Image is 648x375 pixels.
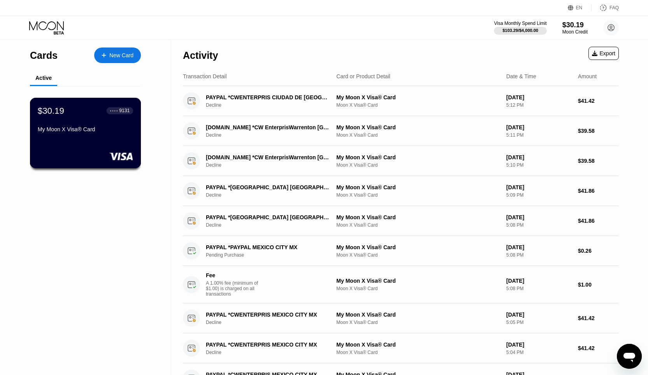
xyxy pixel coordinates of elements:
div: Decline [206,132,339,138]
div: Pending Purchase [206,252,339,258]
div: Cards [30,50,58,61]
div: 5:04 PM [506,350,572,355]
div: Decline [206,192,339,198]
div: [DATE] [506,124,572,130]
div: $1.00 [578,282,619,288]
div: Active [35,75,52,81]
div: PAYPAL *[GEOGRAPHIC_DATA] [GEOGRAPHIC_DATA] MX [206,184,329,190]
div: PAYPAL *CWENTERPRIS CIUDAD DE [GEOGRAPHIC_DATA]DeclineMy Moon X Visa® CardMoon X Visa® Card[DATE]... [183,86,619,116]
div: New Card [94,48,141,63]
div: Decline [206,102,339,108]
div: PAYPAL *[GEOGRAPHIC_DATA] [GEOGRAPHIC_DATA] MXDeclineMy Moon X Visa® CardMoon X Visa® Card[DATE]5... [183,206,619,236]
div: $41.42 [578,345,619,351]
div: $30.19● ● ● ●9131My Moon X Visa® Card [30,98,140,168]
div: [DATE] [506,94,572,100]
div: PAYPAL *CWENTERPRIS MEXICO CITY MX [206,342,329,348]
div: Date & Time [506,73,536,79]
div: [DATE] [506,154,572,160]
div: $41.86 [578,218,619,224]
div: PAYPAL *CWENTERPRIS MEXICO CITY MXDeclineMy Moon X Visa® CardMoon X Visa® Card[DATE]5:04 PM$41.42 [183,333,619,363]
div: Card or Product Detail [336,73,390,79]
div: Decline [206,350,339,355]
div: My Moon X Visa® Card [336,312,500,318]
div: A 1.00% fee (minimum of $1.00) is charged on all transactions [206,280,264,297]
div: My Moon X Visa® Card [336,342,500,348]
div: [DATE] [506,312,572,318]
div: My Moon X Visa® Card [336,244,500,250]
div: PAYPAL *CWENTERPRIS MEXICO CITY MX [206,312,329,318]
div: 9131 [119,108,130,113]
div: PAYPAL *PAYPAL MEXICO CITY MXPending PurchaseMy Moon X Visa® CardMoon X Visa® Card[DATE]5:08 PM$0.26 [183,236,619,266]
div: 5:08 PM [506,286,572,291]
div: PAYPAL *CWENTERPRIS CIUDAD DE [GEOGRAPHIC_DATA] [206,94,329,100]
div: Export [592,50,615,56]
div: My Moon X Visa® Card [336,94,500,100]
div: Amount [578,73,597,79]
div: 5:05 PM [506,320,572,325]
div: FAQ [609,5,619,11]
div: PAYPAL *[GEOGRAPHIC_DATA] [GEOGRAPHIC_DATA] MXDeclineMy Moon X Visa® CardMoon X Visa® Card[DATE]5... [183,176,619,206]
div: My Moon X Visa® Card [336,184,500,190]
div: My Moon X Visa® Card [336,124,500,130]
div: $30.19Moon Credit [562,21,588,35]
div: $30.19 [562,21,588,29]
div: Moon X Visa® Card [336,350,500,355]
div: Decline [206,222,339,228]
div: Moon X Visa® Card [336,222,500,228]
div: Moon X Visa® Card [336,252,500,258]
div: $39.58 [578,158,619,164]
iframe: Button to launch messaging window [617,344,642,369]
div: Moon X Visa® Card [336,286,500,291]
div: PAYPAL *[GEOGRAPHIC_DATA] [GEOGRAPHIC_DATA] MX [206,214,329,220]
div: New Card [109,52,133,59]
div: [DOMAIN_NAME] *CW EnterprisWarrenton [GEOGRAPHIC_DATA]DeclineMy Moon X Visa® CardMoon X Visa® Car... [183,116,619,146]
div: Transaction Detail [183,73,227,79]
div: [DATE] [506,214,572,220]
div: [DATE] [506,342,572,348]
div: Export [588,47,619,60]
div: Moon X Visa® Card [336,132,500,138]
div: My Moon X Visa® Card [336,214,500,220]
div: PAYPAL *CWENTERPRIS MEXICO CITY MXDeclineMy Moon X Visa® CardMoon X Visa® Card[DATE]5:05 PM$41.42 [183,303,619,333]
div: Decline [206,320,339,325]
div: [DOMAIN_NAME] *CW EnterprisWarrenton [GEOGRAPHIC_DATA] [206,154,329,160]
div: 5:09 PM [506,192,572,198]
div: [DATE] [506,184,572,190]
div: Fee [206,272,260,278]
div: Decline [206,162,339,168]
div: [DATE] [506,278,572,284]
div: $30.19 [38,106,64,116]
div: EN [576,5,583,11]
div: $103.29 / $4,000.00 [502,28,538,33]
div: Activity [183,50,218,61]
div: Visa Monthly Spend Limit [494,21,546,26]
div: My Moon X Visa® Card [336,154,500,160]
div: $41.42 [578,98,619,104]
div: 5:11 PM [506,132,572,138]
div: 5:08 PM [506,222,572,228]
div: [DOMAIN_NAME] *CW EnterprisWarrenton [GEOGRAPHIC_DATA] [206,124,329,130]
div: EN [568,4,592,12]
div: ● ● ● ● [110,109,118,112]
div: PAYPAL *PAYPAL MEXICO CITY MX [206,244,329,250]
div: 5:12 PM [506,102,572,108]
div: $39.58 [578,128,619,134]
div: [DATE] [506,244,572,250]
div: [DOMAIN_NAME] *CW EnterprisWarrenton [GEOGRAPHIC_DATA]DeclineMy Moon X Visa® CardMoon X Visa® Car... [183,146,619,176]
div: 5:08 PM [506,252,572,258]
div: Moon X Visa® Card [336,162,500,168]
div: Moon Credit [562,29,588,35]
div: $0.26 [578,248,619,254]
div: 5:10 PM [506,162,572,168]
div: My Moon X Visa® Card [38,126,133,132]
div: $41.86 [578,188,619,194]
div: My Moon X Visa® Card [336,278,500,284]
div: Moon X Visa® Card [336,320,500,325]
div: Visa Monthly Spend Limit$103.29/$4,000.00 [494,21,546,35]
div: Moon X Visa® Card [336,192,500,198]
div: Moon X Visa® Card [336,102,500,108]
div: $41.42 [578,315,619,321]
div: FeeA 1.00% fee (minimum of $1.00) is charged on all transactionsMy Moon X Visa® CardMoon X Visa® ... [183,266,619,303]
div: FAQ [592,4,619,12]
